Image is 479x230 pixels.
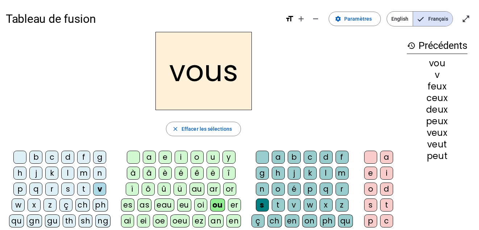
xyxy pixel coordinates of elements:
[407,117,467,126] div: peux
[77,151,90,164] div: f
[77,183,90,196] div: t
[380,167,393,180] div: i
[9,214,24,227] div: qu
[320,167,333,180] div: l
[95,214,111,227] div: ng
[63,214,76,227] div: th
[13,183,26,196] div: p
[336,151,349,164] div: f
[13,167,26,180] div: h
[154,198,174,212] div: eau
[182,125,232,133] span: Effacer les sélections
[6,7,279,30] h1: Tableau de fusion
[155,32,252,110] h2: vous
[336,183,349,196] div: r
[45,183,58,196] div: r
[285,214,299,227] div: en
[191,151,204,164] div: o
[344,14,372,23] span: Paramètres
[121,214,134,227] div: ai
[272,183,285,196] div: o
[29,167,42,180] div: j
[79,214,92,227] div: sh
[194,198,207,212] div: oi
[387,12,413,26] span: English
[407,105,467,114] div: deux
[192,214,205,227] div: ez
[126,183,139,196] div: ï
[207,167,220,180] div: ë
[143,151,156,164] div: a
[407,94,467,103] div: ceux
[364,198,377,212] div: s
[29,151,42,164] div: b
[272,167,285,180] div: h
[93,151,106,164] div: g
[364,167,377,180] div: e
[207,151,220,164] div: u
[380,183,393,196] div: d
[127,167,140,180] div: à
[137,198,151,212] div: as
[320,183,333,196] div: q
[336,198,349,212] div: z
[228,198,241,212] div: er
[207,183,220,196] div: ar
[172,126,179,132] mat-icon: close
[45,151,58,164] div: c
[43,198,57,212] div: z
[189,183,204,196] div: au
[45,167,58,180] div: k
[12,198,25,212] div: w
[77,167,90,180] div: m
[93,167,106,180] div: n
[304,198,317,212] div: w
[223,183,236,196] div: or
[304,183,317,196] div: p
[380,151,393,164] div: a
[407,59,467,68] div: vou
[159,167,172,180] div: è
[329,12,381,26] button: Paramètres
[45,214,60,227] div: gu
[75,198,90,212] div: ch
[320,151,333,164] div: d
[272,198,285,212] div: t
[288,151,301,164] div: b
[28,198,41,212] div: x
[407,152,467,160] div: peut
[462,14,470,23] mat-icon: open_in_full
[93,198,108,212] div: ph
[251,214,265,227] div: ç
[304,167,317,180] div: k
[226,214,241,227] div: en
[311,14,320,23] mat-icon: remove
[364,183,377,196] div: o
[210,198,225,212] div: ou
[285,14,294,23] mat-icon: format_size
[159,151,172,164] div: e
[222,151,236,164] div: y
[336,167,349,180] div: m
[137,214,150,227] div: ei
[297,14,305,23] mat-icon: add
[459,12,473,26] button: Entrer en plein écran
[364,214,377,227] div: p
[208,214,224,227] div: an
[407,129,467,137] div: veux
[121,198,134,212] div: es
[308,12,323,26] button: Diminuer la taille de la police
[407,71,467,79] div: v
[407,41,416,50] mat-icon: history
[59,198,72,212] div: ç
[288,198,301,212] div: v
[387,11,453,26] mat-button-toggle-group: Language selection
[27,214,42,227] div: gn
[256,167,269,180] div: g
[335,16,341,22] mat-icon: settings
[256,183,269,196] div: n
[174,183,187,196] div: ü
[338,214,353,227] div: qu
[61,151,74,164] div: d
[175,151,188,164] div: i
